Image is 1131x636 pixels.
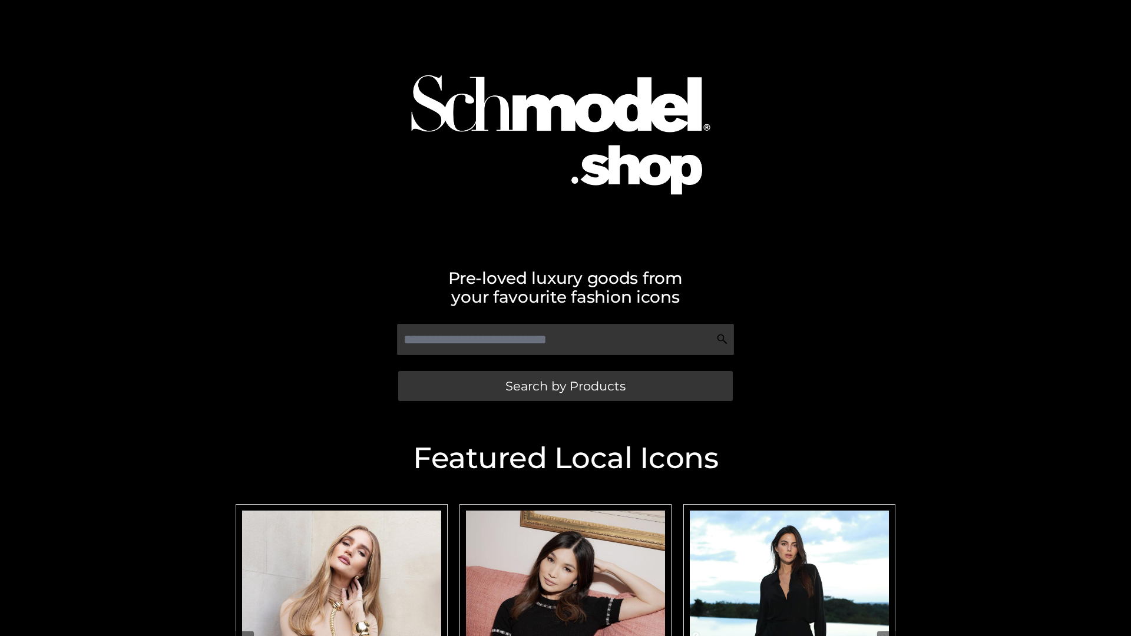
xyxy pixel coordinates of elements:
span: Search by Products [505,380,626,392]
a: Search by Products [398,371,733,401]
img: Search Icon [716,333,728,345]
h2: Pre-loved luxury goods from your favourite fashion icons [230,269,901,306]
h2: Featured Local Icons​ [230,443,901,473]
